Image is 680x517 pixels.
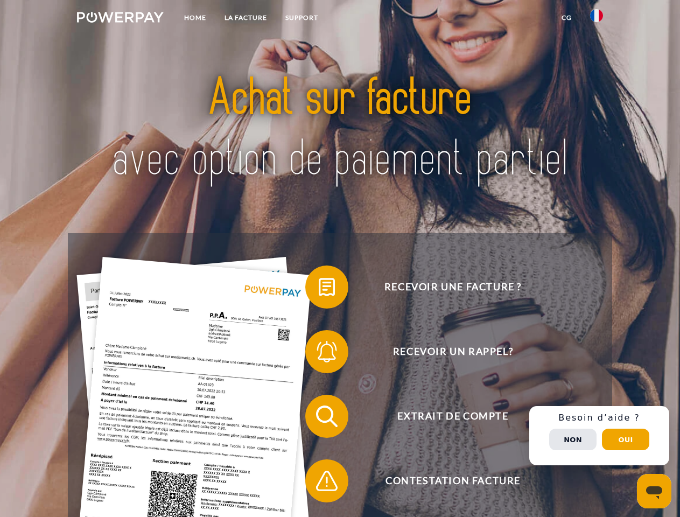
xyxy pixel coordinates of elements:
img: title-powerpay_fr.svg [103,52,577,206]
span: Contestation Facture [321,459,585,502]
button: Non [549,429,597,450]
img: qb_bell.svg [313,338,340,365]
button: Oui [602,429,649,450]
img: qb_search.svg [313,403,340,430]
iframe: Bouton de lancement de la fenêtre de messagerie [637,474,671,508]
button: Recevoir une facture ? [305,266,585,309]
img: logo-powerpay-white.svg [77,12,164,23]
button: Contestation Facture [305,459,585,502]
img: fr [590,9,603,22]
button: Recevoir un rappel? [305,330,585,373]
a: LA FACTURE [215,8,276,27]
img: qb_warning.svg [313,467,340,494]
div: Schnellhilfe [529,406,669,465]
img: qb_bill.svg [313,274,340,301]
span: Recevoir un rappel? [321,330,585,373]
span: Recevoir une facture ? [321,266,585,309]
a: Support [276,8,327,27]
h3: Besoin d’aide ? [536,413,663,423]
span: Extrait de compte [321,395,585,438]
a: Home [175,8,215,27]
a: CG [552,8,581,27]
button: Extrait de compte [305,395,585,438]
